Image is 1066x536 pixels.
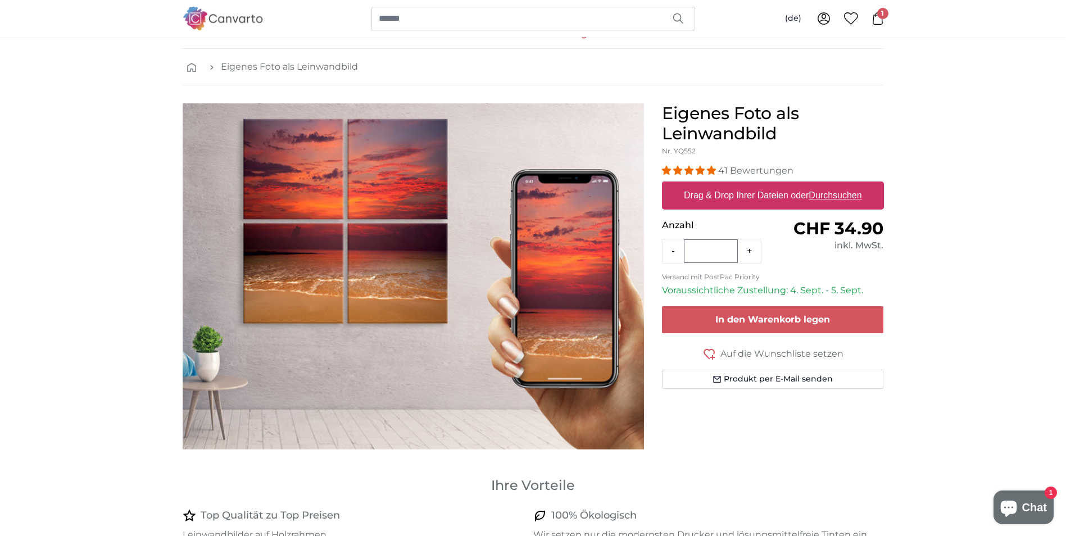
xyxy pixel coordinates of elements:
p: Versand mit PostPac Priority [662,272,884,281]
img: Canvarto [183,7,264,30]
button: - [663,240,684,262]
button: Produkt per E-Mail senden [662,370,884,389]
button: + [738,240,761,262]
h4: 100% Ökologisch [551,508,637,524]
button: In den Warenkorb legen [662,306,884,333]
span: CHF 34.90 [793,218,883,239]
h3: Ihre Vorteile [183,476,884,494]
span: 4.98 stars [662,165,718,176]
div: 1 of 1 [183,103,644,449]
button: (de) [776,8,810,29]
u: Durchsuchen [809,190,861,200]
inbox-online-store-chat: Onlineshop-Chat von Shopify [990,490,1057,527]
span: Nr. YQ552 [662,147,696,155]
img: personalised-canvas-print [183,103,644,449]
span: 1 [877,8,888,19]
span: 41 Bewertungen [718,165,793,176]
label: Drag & Drop Ihrer Dateien oder [679,184,867,207]
button: Auf die Wunschliste setzen [662,347,884,361]
p: Voraussichtliche Zustellung: 4. Sept. - 5. Sept. [662,284,884,297]
span: Auf die Wunschliste setzen [720,347,843,361]
span: In den Warenkorb legen [715,314,830,325]
h4: Top Qualität zu Top Preisen [201,508,340,524]
p: Anzahl [662,219,773,232]
nav: breadcrumbs [183,49,884,85]
h1: Eigenes Foto als Leinwandbild [662,103,884,144]
div: inkl. MwSt. [773,239,883,252]
a: Eigenes Foto als Leinwandbild [221,60,358,74]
